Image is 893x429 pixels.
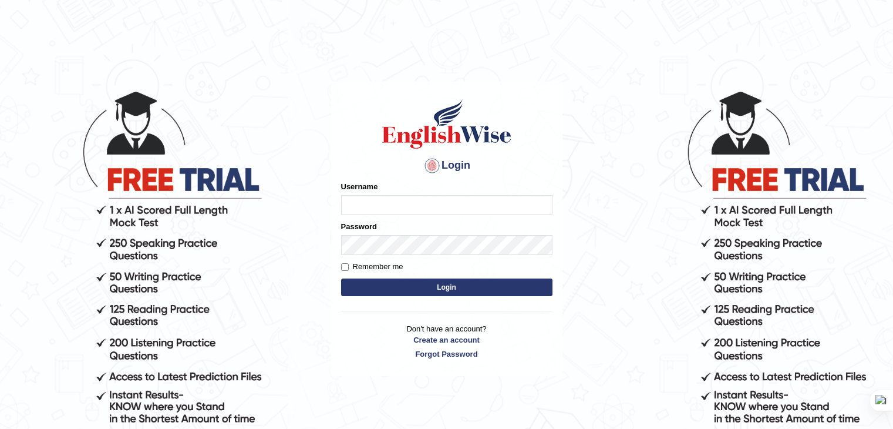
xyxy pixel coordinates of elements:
button: Login [341,279,552,296]
a: Create an account [341,334,552,346]
img: Logo of English Wise sign in for intelligent practice with AI [380,98,514,150]
p: Don't have an account? [341,323,552,360]
a: Forgot Password [341,348,552,360]
label: Password [341,221,377,232]
input: Remember me [341,263,349,271]
label: Remember me [341,261,403,273]
label: Username [341,181,378,192]
h4: Login [341,156,552,175]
